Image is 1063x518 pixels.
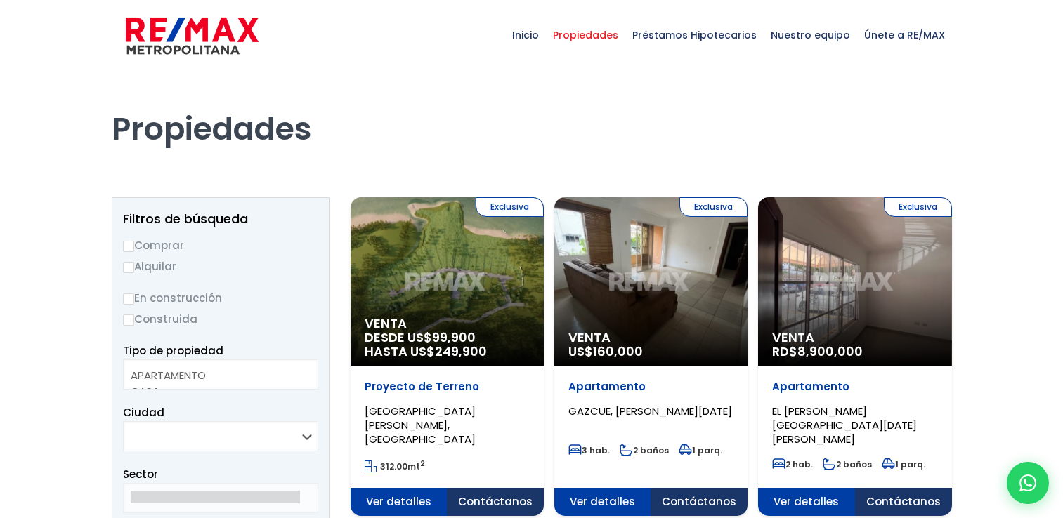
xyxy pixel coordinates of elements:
a: Exclusiva Venta RD$8,900,000 Apartamento EL [PERSON_NAME][GEOGRAPHIC_DATA][DATE][PERSON_NAME] 2 h... [758,197,951,516]
img: remax-metropolitana-logo [126,15,259,57]
p: Proyecto de Terreno [365,380,530,394]
span: Tipo de propiedad [123,343,223,358]
h2: Filtros de búsqueda [123,212,318,226]
span: Venta [568,331,733,345]
label: Alquilar [123,258,318,275]
span: 160,000 [593,343,643,360]
option: CASA [131,383,300,399]
span: 8,900,000 [797,343,863,360]
input: Construida [123,314,134,326]
span: US$ [568,343,643,360]
span: 2 hab. [772,458,813,470]
span: RD$ [772,343,863,360]
span: DESDE US$ [365,331,530,359]
span: Contáctanos [855,488,952,516]
span: 2 baños [823,458,872,470]
p: Apartamento [772,380,937,394]
span: [GEOGRAPHIC_DATA][PERSON_NAME], [GEOGRAPHIC_DATA] [365,404,476,446]
span: HASTA US$ [365,345,530,359]
input: Alquilar [123,262,134,273]
label: Comprar [123,237,318,254]
span: EL [PERSON_NAME][GEOGRAPHIC_DATA][DATE][PERSON_NAME] [772,404,917,446]
span: Exclusiva [476,197,544,217]
span: Nuestro equipo [764,14,857,56]
span: Propiedades [546,14,625,56]
input: Comprar [123,241,134,252]
span: 99,900 [432,328,476,346]
span: 3 hab. [568,444,610,456]
span: 1 parq. [882,458,925,470]
span: Ver detalles [554,488,651,516]
sup: 2 [420,458,425,469]
span: 1 parq. [679,444,722,456]
span: mt [365,460,425,472]
input: En construcción [123,293,134,305]
span: Préstamos Hipotecarios [625,14,764,56]
span: Ver detalles [351,488,448,516]
span: Contáctanos [651,488,748,516]
span: Ciudad [123,405,164,420]
span: Inicio [505,14,546,56]
option: APARTAMENTO [131,367,300,383]
span: 2 baños [620,444,669,456]
h1: Propiedades [112,71,952,148]
span: Sector [123,467,158,482]
span: 249,900 [435,343,487,360]
span: GAZCUE, [PERSON_NAME][DATE] [568,404,732,418]
span: Exclusiva [884,197,952,217]
a: Exclusiva Venta US$160,000 Apartamento GAZCUE, [PERSON_NAME][DATE] 3 hab. 2 baños 1 parq. Ver det... [554,197,748,516]
label: En construcción [123,289,318,307]
label: Construida [123,310,318,328]
span: Venta [772,331,937,345]
span: 312.00 [380,460,407,472]
span: Ver detalles [758,488,855,516]
span: Únete a RE/MAX [857,14,952,56]
span: Contáctanos [447,488,544,516]
a: Exclusiva Venta DESDE US$99,900 HASTA US$249,900 Proyecto de Terreno [GEOGRAPHIC_DATA][PERSON_NAM... [351,197,544,516]
p: Apartamento [568,380,733,394]
span: Venta [365,317,530,331]
span: Exclusiva [679,197,748,217]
